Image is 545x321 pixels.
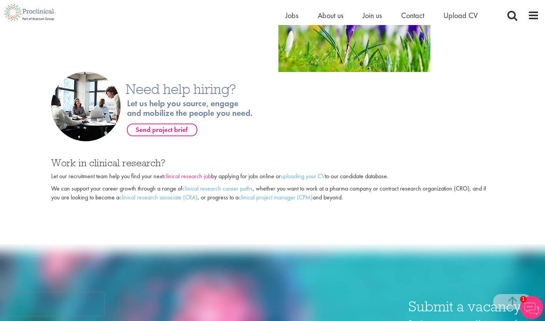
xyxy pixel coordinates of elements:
[318,10,343,20] a: About us
[520,296,527,303] span: 1
[182,184,253,192] a: clinical research career paths
[363,10,382,20] a: Join us
[401,10,424,20] a: Contact
[408,299,539,314] h3: Submit a vacancy
[51,172,494,181] p: Let our recruitment team help you find your next by applying for jobs online or to our candidate ...
[238,193,313,201] a: clinical project manager (CPM)
[51,184,494,202] p: We can support your career growth through a range of , whether you want to work at a pharma compa...
[520,296,543,319] img: Chatbot
[5,293,104,316] iframe: reCAPTCHA
[443,10,478,20] a: Upload CV
[119,193,198,201] a: clinical research associate (CRA)
[285,10,298,20] a: Jobs
[51,158,494,168] h3: Work in clinical research?
[281,172,325,180] a: uploading your CV
[163,172,211,180] a: clinical research job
